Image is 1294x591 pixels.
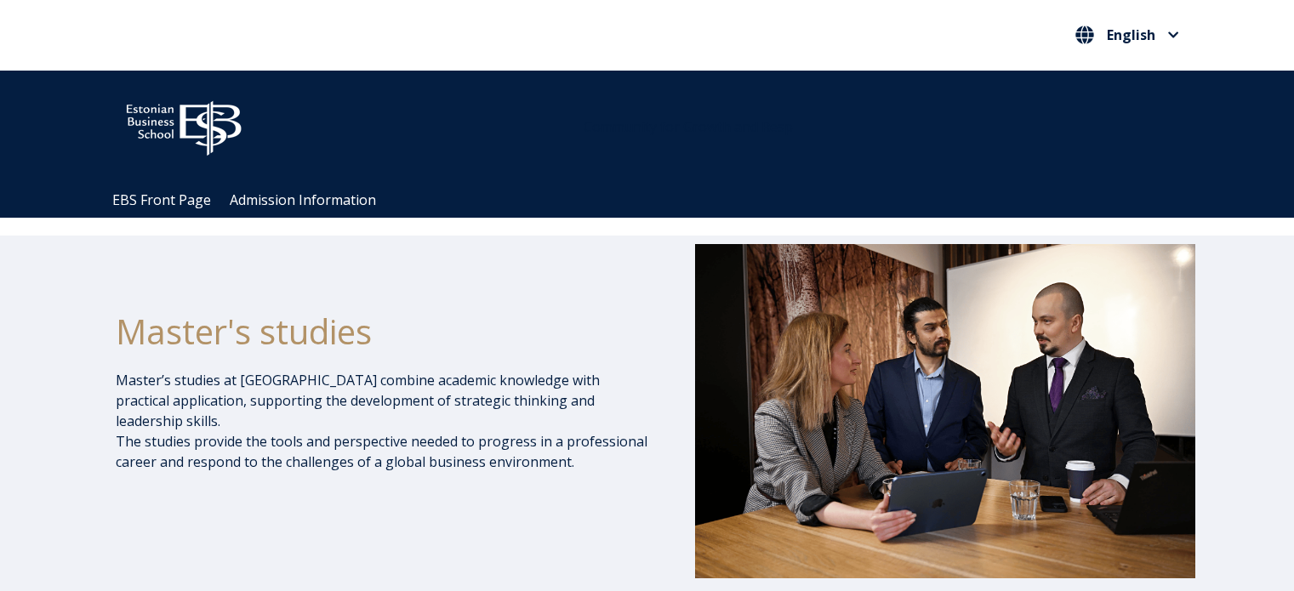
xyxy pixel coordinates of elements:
[1071,21,1183,49] nav: Select your language
[695,244,1195,577] img: DSC_1073
[230,190,376,209] a: Admission Information
[1107,28,1155,42] span: English
[116,310,650,353] h1: Master's studies
[116,370,650,472] p: Master’s studies at [GEOGRAPHIC_DATA] combine academic knowledge with practical application, supp...
[103,183,1209,218] div: Navigation Menu
[111,88,256,161] img: ebs_logo2016_white
[1071,21,1183,48] button: English
[584,117,793,136] span: Community for Growth and Resp
[112,190,211,209] a: EBS Front Page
